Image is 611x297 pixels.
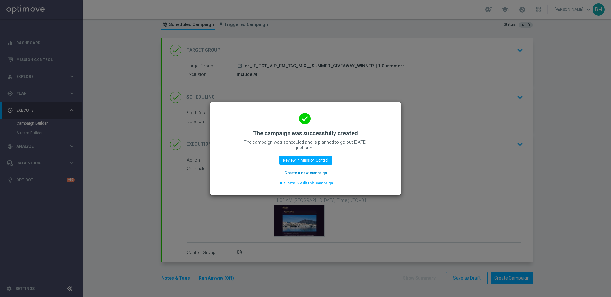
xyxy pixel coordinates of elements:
[242,139,369,151] p: The campaign was scheduled and is planned to go out [DATE], just once.
[299,113,311,124] i: done
[278,180,334,187] button: Duplicate & edit this campaign
[284,169,327,176] button: Create a new campaign
[279,156,332,165] button: Review in Mission Control
[253,129,358,137] h2: The campaign was successfully created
